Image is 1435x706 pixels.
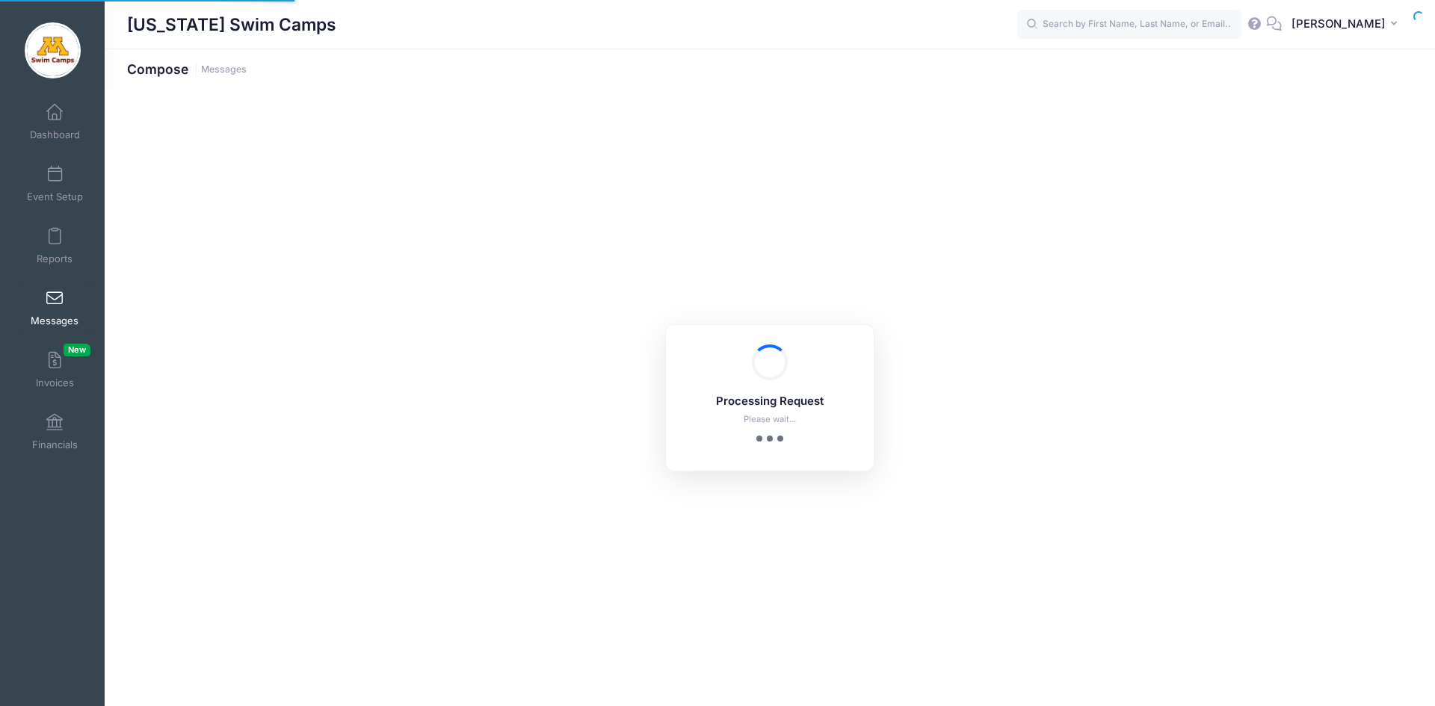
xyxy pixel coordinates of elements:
[127,7,336,42] h1: [US_STATE] Swim Camps
[19,282,90,334] a: Messages
[19,406,90,458] a: Financials
[1017,10,1241,40] input: Search by First Name, Last Name, or Email...
[1291,16,1386,32] span: [PERSON_NAME]
[32,439,78,451] span: Financials
[685,413,854,426] p: Please wait...
[19,220,90,272] a: Reports
[27,191,83,203] span: Event Setup
[201,64,247,75] a: Messages
[64,344,90,356] span: New
[1282,7,1413,42] button: [PERSON_NAME]
[37,253,72,265] span: Reports
[127,61,247,77] h1: Compose
[36,377,74,389] span: Invoices
[25,22,81,78] img: Minnesota Swim Camps
[31,315,78,327] span: Messages
[19,344,90,396] a: InvoicesNew
[19,96,90,148] a: Dashboard
[685,395,854,409] h5: Processing Request
[30,128,80,141] span: Dashboard
[19,158,90,210] a: Event Setup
